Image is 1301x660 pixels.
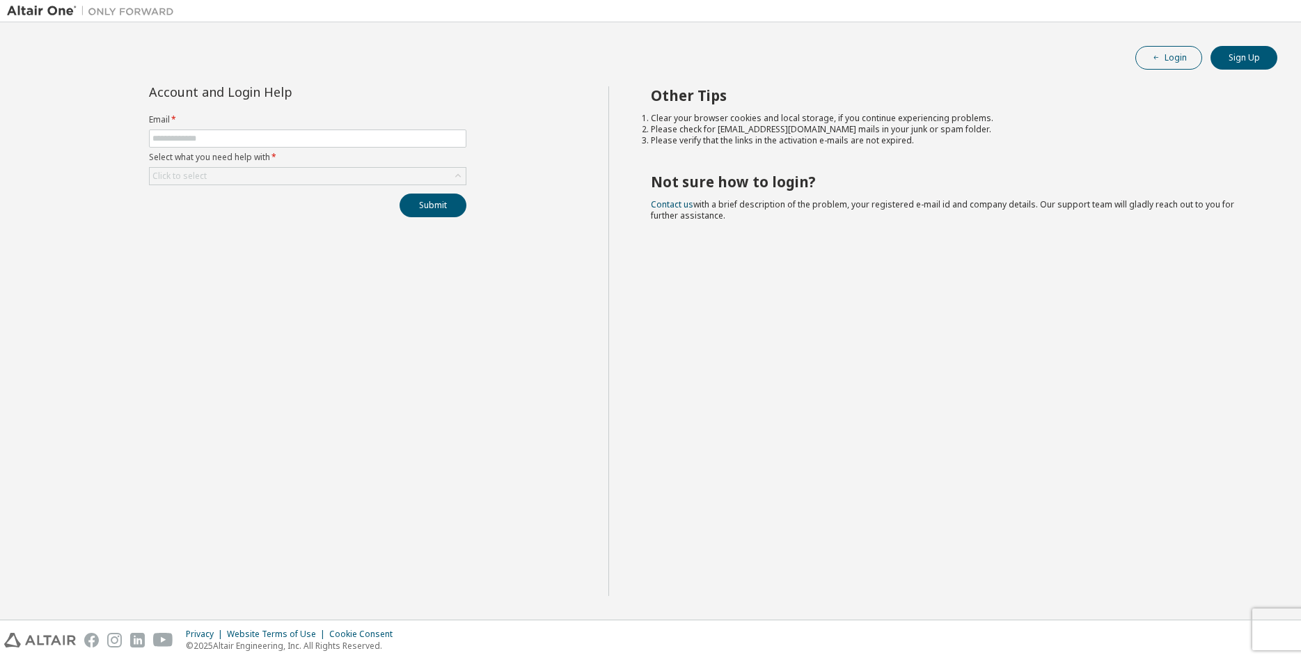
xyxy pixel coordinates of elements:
[651,198,1234,221] span: with a brief description of the problem, your registered e-mail id and company details. Our suppo...
[153,633,173,647] img: youtube.svg
[651,124,1252,135] li: Please check for [EMAIL_ADDRESS][DOMAIN_NAME] mails in your junk or spam folder.
[84,633,99,647] img: facebook.svg
[107,633,122,647] img: instagram.svg
[651,135,1252,146] li: Please verify that the links in the activation e-mails are not expired.
[150,168,466,184] div: Click to select
[400,194,466,217] button: Submit
[149,86,403,97] div: Account and Login Help
[227,629,329,640] div: Website Terms of Use
[130,633,145,647] img: linkedin.svg
[329,629,401,640] div: Cookie Consent
[651,86,1252,104] h2: Other Tips
[152,171,207,182] div: Click to select
[1211,46,1277,70] button: Sign Up
[4,633,76,647] img: altair_logo.svg
[186,629,227,640] div: Privacy
[149,152,466,163] label: Select what you need help with
[651,173,1252,191] h2: Not sure how to login?
[7,4,181,18] img: Altair One
[651,113,1252,124] li: Clear your browser cookies and local storage, if you continue experiencing problems.
[186,640,401,652] p: © 2025 Altair Engineering, Inc. All Rights Reserved.
[1135,46,1202,70] button: Login
[149,114,466,125] label: Email
[651,198,693,210] a: Contact us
